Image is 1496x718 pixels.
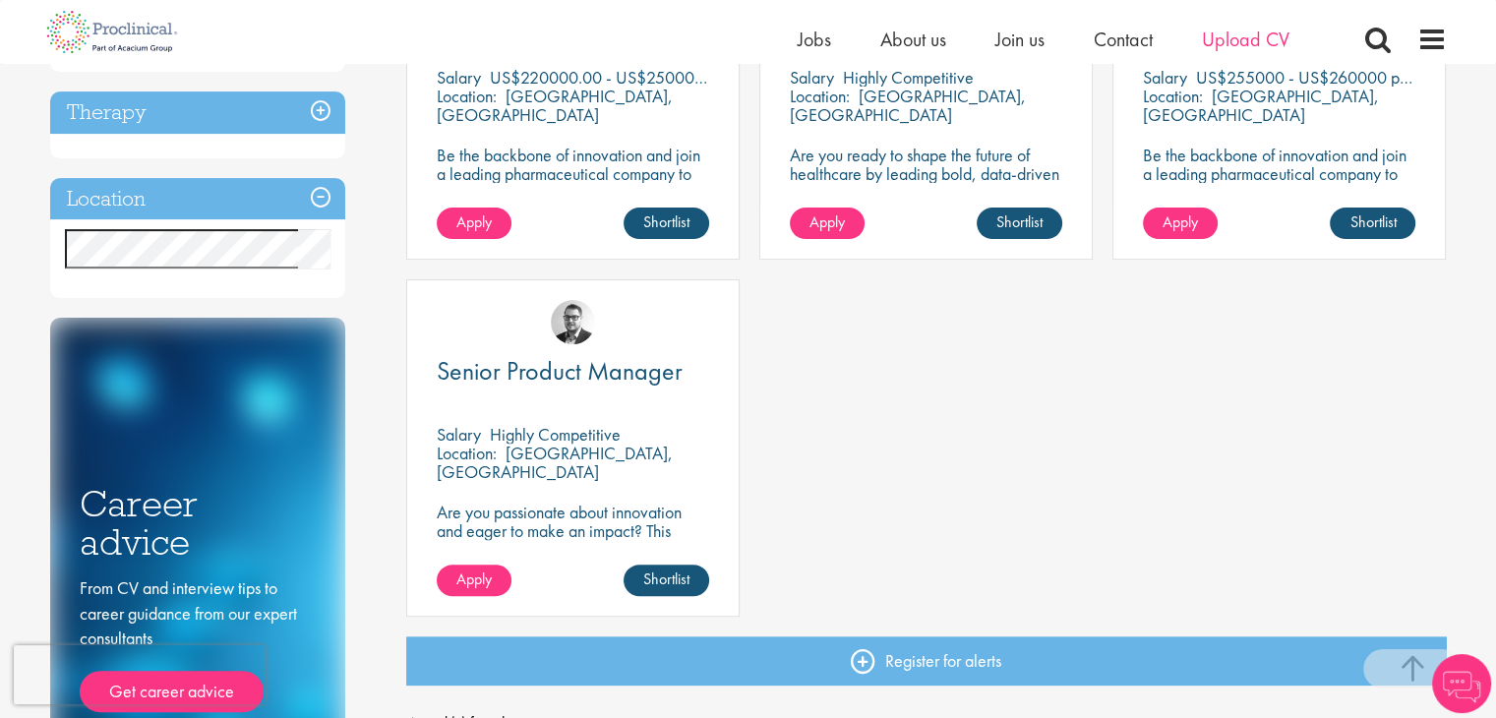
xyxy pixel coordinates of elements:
[437,359,709,384] a: Senior Product Manager
[1143,85,1203,107] span: Location:
[50,178,345,220] h3: Location
[1143,85,1379,126] p: [GEOGRAPHIC_DATA], [GEOGRAPHIC_DATA]
[437,442,673,483] p: [GEOGRAPHIC_DATA], [GEOGRAPHIC_DATA]
[1432,654,1491,713] img: Chatbot
[437,442,497,464] span: Location:
[1094,27,1153,52] a: Contact
[490,423,621,446] p: Highly Competitive
[790,66,834,89] span: Salary
[790,85,850,107] span: Location:
[790,85,1026,126] p: [GEOGRAPHIC_DATA], [GEOGRAPHIC_DATA]
[437,85,673,126] p: [GEOGRAPHIC_DATA], [GEOGRAPHIC_DATA]
[551,300,595,344] img: Niklas Kaminski
[1143,146,1415,239] p: Be the backbone of innovation and join a leading pharmaceutical company to help keep life-changin...
[50,91,345,134] h3: Therapy
[880,27,946,52] a: About us
[437,208,511,239] a: Apply
[406,636,1447,686] a: Register for alerts
[437,423,481,446] span: Salary
[437,503,709,596] p: Are you passionate about innovation and eager to make an impact? This remote position allows you ...
[437,146,709,220] p: Be the backbone of innovation and join a leading pharmaceutical company to help keep life-changin...
[80,575,316,712] div: From CV and interview tips to career guidance from our expert consultants
[843,66,974,89] p: Highly Competitive
[437,565,511,596] a: Apply
[798,27,831,52] a: Jobs
[809,211,845,232] span: Apply
[977,208,1062,239] a: Shortlist
[14,645,266,704] iframe: reCAPTCHA
[437,66,481,89] span: Salary
[1330,208,1415,239] a: Shortlist
[624,208,709,239] a: Shortlist
[1163,211,1198,232] span: Apply
[995,27,1045,52] a: Join us
[1143,208,1218,239] a: Apply
[490,66,803,89] p: US$220000.00 - US$250000.00 per annum
[456,568,492,589] span: Apply
[456,211,492,232] span: Apply
[624,565,709,596] a: Shortlist
[437,354,683,388] span: Senior Product Manager
[80,485,316,561] h3: Career advice
[790,146,1062,220] p: Are you ready to shape the future of healthcare by leading bold, data-driven marketing strategies...
[1202,27,1289,52] a: Upload CV
[1196,66,1462,89] p: US$255000 - US$260000 per annum
[437,85,497,107] span: Location:
[790,208,865,239] a: Apply
[1143,66,1187,89] span: Salary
